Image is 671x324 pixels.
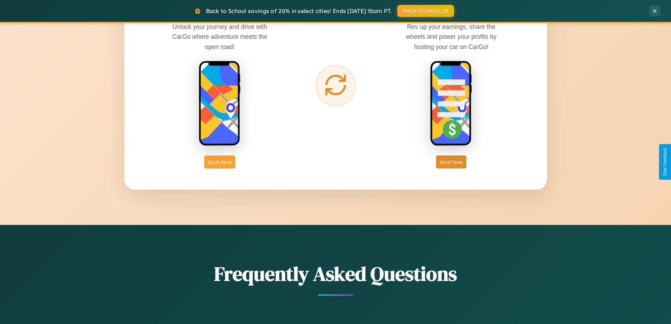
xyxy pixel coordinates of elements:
p: Rev up your earnings, share the wheels and power your profits by hosting your car on CarGo! [398,22,504,51]
div: Give Feedback [663,148,667,176]
span: Back to School savings of 20% in select cities! Ends [DATE] 10am PT. [206,7,392,14]
h2: Frequently Asked Questions [124,260,547,287]
button: BACK2SCHOOL20 [397,5,454,17]
button: Book Now [204,155,235,169]
p: Unlock your journey and drive with CarGo where adventure meets the open road! [167,22,273,51]
img: rent phone [199,61,241,147]
button: Host Now [436,155,466,169]
img: host phone [430,61,472,147]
